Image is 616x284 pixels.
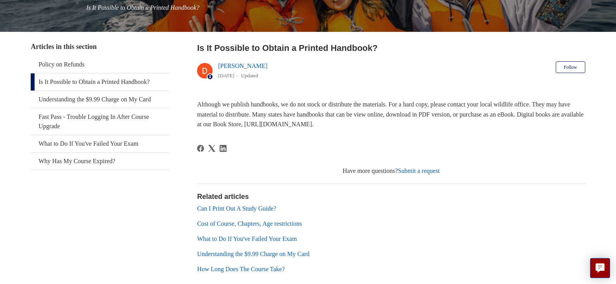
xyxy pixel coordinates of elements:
a: Understanding the $9.99 Charge on My Card [31,91,169,108]
a: Can I Print Out A Study Guide? [197,205,276,212]
a: Is It Possible to Obtain a Printed Handbook? [31,73,169,91]
a: Facebook [197,145,204,152]
a: LinkedIn [220,145,227,152]
h2: Related articles [197,192,585,202]
a: Submit a request [398,167,440,174]
svg: Share this page on Facebook [197,145,204,152]
a: What to Do If You've Failed Your Exam [31,135,169,152]
span: Is It Possible to Obtain a Printed Handbook? [86,4,199,11]
a: [PERSON_NAME] [218,63,267,69]
h2: Is It Possible to Obtain a Printed Handbook? [197,42,585,54]
div: Have more questions? [197,166,585,176]
svg: Share this page on LinkedIn [220,145,227,152]
a: Cost of Course, Chapters, Age restrictions [197,220,302,227]
a: Why Has My Course Expired? [31,153,169,170]
span: Although we publish handbooks, we do not stock or distribute the materials. For a hard copy, plea... [197,101,583,127]
a: How Long Does The Course Take? [197,266,284,272]
a: X Corp [208,145,215,152]
button: Follow Article [556,61,585,73]
time: 03/01/2024, 15:23 [218,73,234,78]
a: What to Do If You've Failed Your Exam [197,235,297,242]
a: Policy on Refunds [31,56,169,73]
button: Live chat [590,258,610,278]
span: Articles in this section [31,43,96,51]
li: Updated [241,73,258,78]
a: Fast Pass - Trouble Logging In After Course Upgrade [31,108,169,135]
a: Understanding the $9.99 Charge on My Card [197,251,309,257]
svg: Share this page on X Corp [208,145,215,152]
